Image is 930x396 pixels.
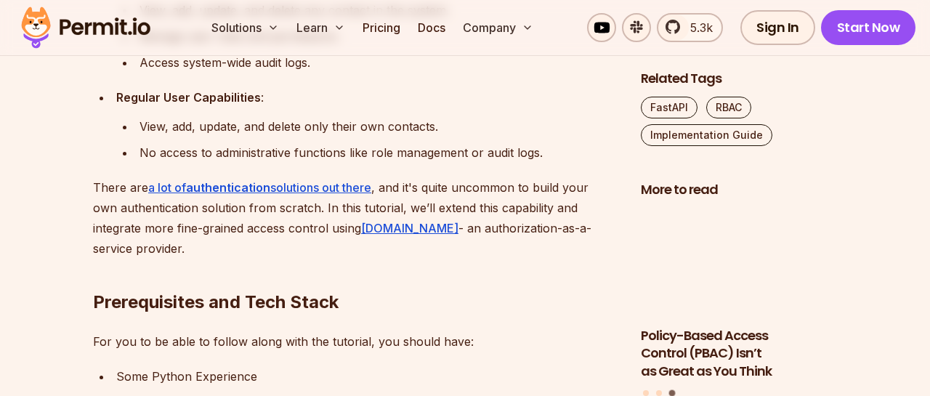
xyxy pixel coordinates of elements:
[641,326,837,380] h3: Policy-Based Access Control (PBAC) Isn’t as Great as You Think
[93,331,618,352] p: For you to be able to follow along with the tutorial, you should have:
[93,233,618,314] h2: Prerequisites and Tech Stack
[186,180,270,195] strong: authentication
[706,97,751,118] a: RBAC
[139,116,618,137] div: View, add, update, and delete only their own contacts.
[641,124,772,146] a: Implementation Guide
[206,13,285,42] button: Solutions
[682,19,713,36] span: 5.3k
[668,389,675,396] button: Go to slide 3
[148,180,371,195] a: a lot ofauthenticationsolutions out there
[641,208,837,381] a: Policy-Based Access Control (PBAC) Isn’t as Great as You ThinkPolicy-Based Access Control (PBAC) ...
[15,3,157,52] img: Permit logo
[291,13,351,42] button: Learn
[641,70,837,88] h2: Related Tags
[357,13,406,42] a: Pricing
[139,142,618,163] div: No access to administrative functions like role management or audit logs.
[740,10,815,45] a: Sign In
[641,181,837,199] h2: More to read
[657,13,723,42] a: 5.3k
[116,90,261,105] strong: Regular User Capabilities
[641,208,837,318] img: Policy-Based Access Control (PBAC) Isn’t as Great as You Think
[641,97,697,118] a: FastAPI
[93,177,618,259] p: There are , and it's quite uncommon to build your own authentication solution from scratch. In th...
[412,13,451,42] a: Docs
[116,366,618,387] div: Some Python Experience
[821,10,916,45] a: Start Now
[457,13,539,42] button: Company
[139,52,618,73] div: Access system-wide audit logs.
[643,389,649,395] button: Go to slide 1
[656,389,662,395] button: Go to slide 2
[361,221,458,235] a: [DOMAIN_NAME]
[641,208,837,381] li: 3 of 3
[116,87,618,108] div: :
